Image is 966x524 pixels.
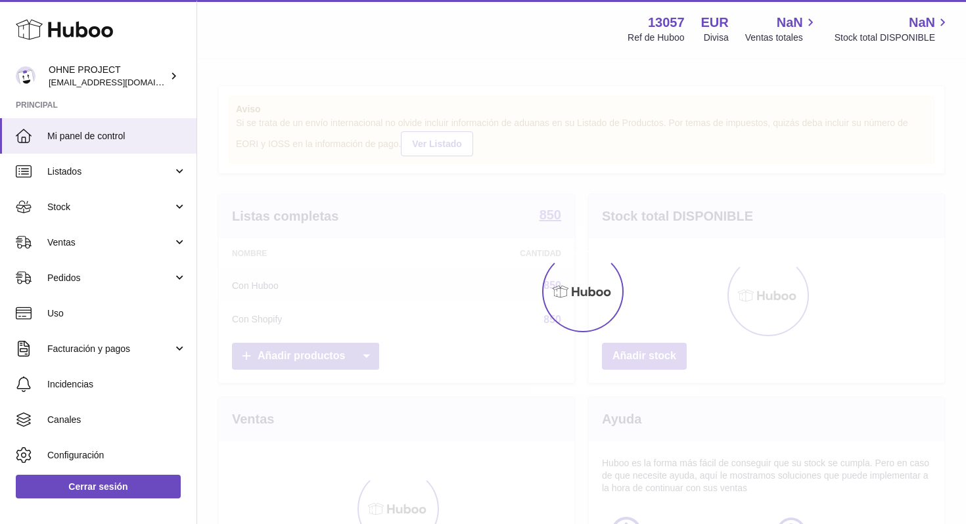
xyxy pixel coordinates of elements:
span: NaN [909,14,935,32]
img: support@ohneproject.com [16,66,35,86]
a: NaN Stock total DISPONIBLE [835,14,950,44]
span: NaN [777,14,803,32]
strong: EUR [701,14,729,32]
span: Ventas [47,236,173,249]
span: [EMAIL_ADDRESS][DOMAIN_NAME] [49,77,193,87]
span: Facturación y pagos [47,343,173,355]
span: Mi panel de control [47,130,187,142]
div: Divisa [704,32,729,44]
span: Incidencias [47,378,187,391]
div: OHNE PROJECT [49,64,167,89]
strong: 13057 [648,14,685,32]
span: Listados [47,165,173,178]
span: Stock total DISPONIBLE [835,32,950,44]
span: Configuración [47,449,187,462]
span: Uso [47,307,187,320]
span: Ventas totales [745,32,818,44]
span: Pedidos [47,272,173,284]
span: Canales [47,414,187,426]
a: NaN Ventas totales [745,14,818,44]
a: Cerrar sesión [16,475,181,498]
span: Stock [47,201,173,213]
div: Ref de Huboo [628,32,684,44]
